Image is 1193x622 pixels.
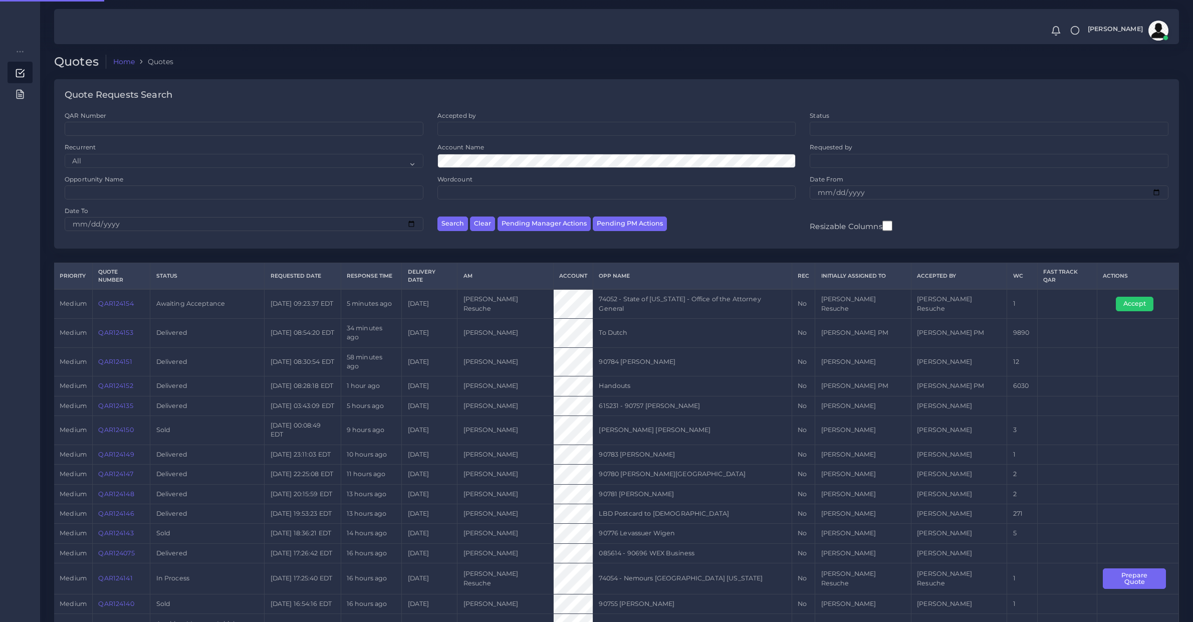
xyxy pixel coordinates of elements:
[60,470,87,478] span: medium
[341,465,402,484] td: 11 hours ago
[815,504,911,523] td: [PERSON_NAME]
[341,563,402,594] td: 16 hours ago
[265,289,341,318] td: [DATE] 09:23:37 EDT
[98,600,134,607] a: QAR124140
[1007,289,1037,318] td: 1
[792,445,815,464] td: No
[65,175,123,183] label: Opportunity Name
[150,445,265,464] td: Delivered
[792,543,815,563] td: No
[815,347,911,376] td: [PERSON_NAME]
[911,263,1007,289] th: Accepted by
[792,465,815,484] td: No
[457,563,554,594] td: [PERSON_NAME] Resuche
[113,57,135,67] a: Home
[60,358,87,365] span: medium
[593,543,792,563] td: 085614 - 90696 WEX Business
[341,594,402,614] td: 16 hours ago
[402,396,457,416] td: [DATE]
[54,55,106,69] h2: Quotes
[93,263,150,289] th: Quote Number
[593,594,792,614] td: 90755 [PERSON_NAME]
[1116,297,1153,311] button: Accept
[60,490,87,498] span: medium
[815,524,911,543] td: [PERSON_NAME]
[60,510,87,517] span: medium
[792,347,815,376] td: No
[593,396,792,416] td: 615231 - 90757 [PERSON_NAME]
[911,504,1007,523] td: [PERSON_NAME]
[593,376,792,396] td: Handouts
[150,594,265,614] td: Sold
[792,416,815,445] td: No
[457,594,554,614] td: [PERSON_NAME]
[1148,21,1168,41] img: avatar
[593,217,667,231] button: Pending PM Actions
[265,347,341,376] td: [DATE] 08:30:54 EDT
[792,484,815,504] td: No
[498,217,591,231] button: Pending Manager Actions
[815,445,911,464] td: [PERSON_NAME]
[815,465,911,484] td: [PERSON_NAME]
[911,484,1007,504] td: [PERSON_NAME]
[593,347,792,376] td: 90784 [PERSON_NAME]
[402,484,457,504] td: [DATE]
[402,563,457,594] td: [DATE]
[265,465,341,484] td: [DATE] 22:25:08 EDT
[1097,263,1179,289] th: Actions
[593,465,792,484] td: 90780 [PERSON_NAME][GEOGRAPHIC_DATA]
[265,563,341,594] td: [DATE] 17:25:40 EDT
[911,563,1007,594] td: [PERSON_NAME] Resuche
[341,543,402,563] td: 16 hours ago
[1007,563,1037,594] td: 1
[341,445,402,464] td: 10 hours ago
[911,289,1007,318] td: [PERSON_NAME] Resuche
[265,376,341,396] td: [DATE] 08:28:18 EDT
[150,263,265,289] th: Status
[457,504,554,523] td: [PERSON_NAME]
[98,549,134,557] a: QAR124075
[54,263,93,289] th: Priority
[98,382,133,389] a: QAR124152
[815,416,911,445] td: [PERSON_NAME]
[265,445,341,464] td: [DATE] 23:11:03 EDT
[457,524,554,543] td: [PERSON_NAME]
[815,318,911,347] td: [PERSON_NAME] PM
[402,543,457,563] td: [DATE]
[60,529,87,537] span: medium
[911,543,1007,563] td: [PERSON_NAME]
[150,416,265,445] td: Sold
[98,329,133,336] a: QAR124153
[553,263,593,289] th: Account
[341,347,402,376] td: 58 minutes ago
[792,263,815,289] th: REC
[1007,416,1037,445] td: 3
[60,382,87,389] span: medium
[150,289,265,318] td: Awaiting Acceptance
[1103,574,1173,582] a: Prepare Quote
[265,484,341,504] td: [DATE] 20:15:59 EDT
[457,416,554,445] td: [PERSON_NAME]
[60,574,87,582] span: medium
[150,524,265,543] td: Sold
[911,416,1007,445] td: [PERSON_NAME]
[882,220,892,232] input: Resizable Columns
[98,426,133,434] a: QAR124150
[593,504,792,523] td: LBD Postcard to [DEMOGRAPHIC_DATA]
[1007,318,1037,347] td: 9890
[792,504,815,523] td: No
[265,524,341,543] td: [DATE] 18:36:21 EDT
[593,263,792,289] th: Opp Name
[437,175,472,183] label: Wordcount
[437,111,476,120] label: Accepted by
[341,484,402,504] td: 13 hours ago
[457,263,554,289] th: AM
[341,318,402,347] td: 34 minutes ago
[98,358,132,365] a: QAR124151
[593,524,792,543] td: 90776 Levassuer Wigen
[65,111,106,120] label: QAR Number
[150,347,265,376] td: Delivered
[810,111,829,120] label: Status
[265,504,341,523] td: [DATE] 19:53:23 EDT
[150,543,265,563] td: Delivered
